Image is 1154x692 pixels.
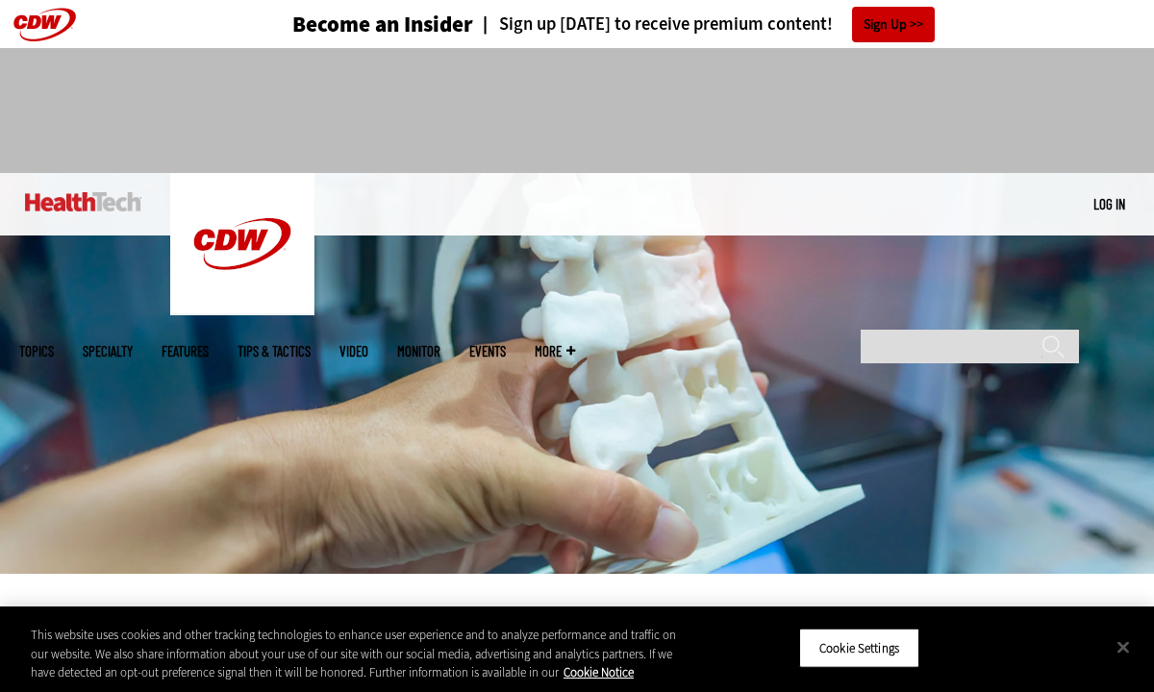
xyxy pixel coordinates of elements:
span: Specialty [83,344,133,358]
h3: Become an Insider [292,13,473,36]
a: Events [469,344,506,358]
a: Log in [1093,195,1125,212]
a: Become an Insider [220,13,473,36]
div: This website uses cookies and other tracking technologies to enhance user experience and to analy... [31,626,692,682]
a: Video [339,344,368,358]
a: More information about your privacy [564,664,634,680]
iframe: advertisement [227,67,927,154]
a: Sign up [DATE] to receive premium content! [473,15,833,34]
div: User menu [1093,194,1125,214]
button: Close [1102,626,1144,668]
a: Features [162,344,209,358]
img: Home [170,173,314,315]
a: MonITor [397,344,440,358]
img: Home [25,192,141,211]
a: Sign Up [852,7,935,42]
button: Cookie Settings [799,628,919,668]
a: Tips & Tactics [238,344,311,358]
span: Topics [19,344,54,358]
a: CDW [170,300,314,320]
span: More [535,344,575,358]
